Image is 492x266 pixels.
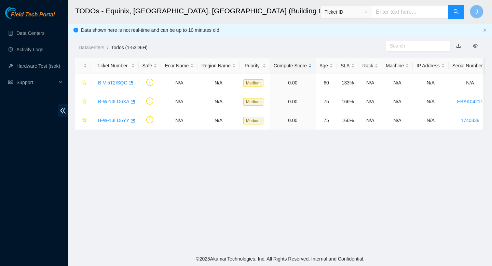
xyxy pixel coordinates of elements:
span: Field Tech Portal [11,12,55,18]
footer: © 2025 Akamai Technologies, Inc. All Rights Reserved. Internal and Confidential. [68,252,492,266]
a: Todos (1-53D6H) [111,45,148,50]
span: Ticket ID [325,7,368,17]
td: N/A [413,92,448,111]
img: Akamai Technologies [5,7,35,19]
span: Medium [243,117,263,124]
span: exclamation-circle [146,116,153,123]
a: B-V-5T2ISQC [98,80,127,85]
td: N/A [197,111,240,130]
td: 0.00 [270,92,316,111]
td: N/A [413,74,448,92]
td: 0.00 [270,111,316,130]
a: download [456,43,461,49]
span: double-left [58,104,68,117]
span: exclamation-circle [146,79,153,86]
td: 133% [337,74,358,92]
span: / [107,45,108,50]
td: 0.00 [270,74,316,92]
span: Support [16,76,57,89]
td: N/A [161,74,197,92]
button: J [470,5,483,18]
span: eye [473,43,478,48]
td: N/A [382,111,413,130]
a: Datacenters [79,45,104,50]
a: Hardware Test (isok) [16,63,60,69]
a: B-W-13LD6YY [98,118,129,123]
span: star [82,99,87,105]
span: star [82,118,87,123]
td: N/A [161,92,197,111]
button: search [448,5,464,19]
td: 75 [316,92,337,111]
span: search [453,9,459,15]
td: 166% [337,92,358,111]
button: star [79,96,87,107]
button: download [451,40,466,51]
td: N/A [358,92,382,111]
td: N/A [449,74,492,92]
input: Enter text here... [372,5,448,19]
span: Medium [243,98,263,106]
td: N/A [413,111,448,130]
a: 1740838 [461,118,480,123]
td: 60 [316,74,337,92]
button: close [483,28,487,32]
button: star [79,115,87,126]
td: N/A [197,92,240,111]
a: B-W-13LD6XA [98,99,129,104]
span: star [82,80,87,86]
span: exclamation-circle [146,97,153,105]
td: N/A [197,74,240,92]
a: Data Centers [16,30,44,36]
span: Medium [243,79,263,87]
td: N/A [358,74,382,92]
td: N/A [382,92,413,111]
td: N/A [161,111,197,130]
span: J [475,8,478,16]
a: Akamai TechnologiesField Tech Portal [5,12,55,21]
a: Activity Logs [16,47,43,52]
td: N/A [382,74,413,92]
td: N/A [358,111,382,130]
span: read [8,80,13,85]
td: 75 [316,111,337,130]
td: 166% [337,111,358,130]
a: EBAK04211 [457,99,483,104]
button: star [79,77,87,88]
input: Search [390,42,441,50]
